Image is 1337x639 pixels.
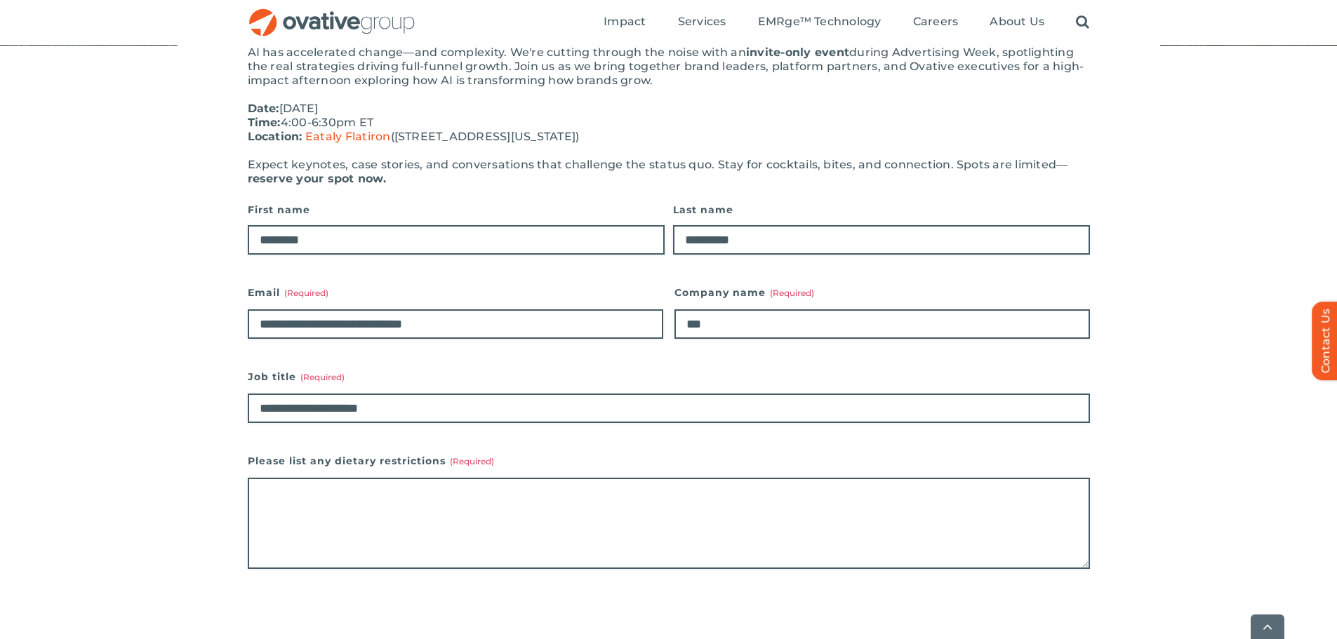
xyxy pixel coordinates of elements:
span: Impact [604,15,646,29]
span: (Required) [284,288,328,298]
a: Careers [913,15,959,30]
span: Services [678,15,726,29]
label: Please list any dietary restrictions [248,451,1090,471]
label: Company name [674,283,1090,302]
a: EMRge™ Technology [758,15,882,30]
strong: Location: [248,130,302,143]
label: First name [248,200,665,220]
a: Search [1076,15,1089,30]
a: Eataly Flatiron [305,130,391,143]
span: (Required) [450,456,494,466]
strong: reserve your spot now. [248,172,386,185]
a: Impact [604,15,646,30]
strong: Time: [248,116,281,129]
label: Last name [673,200,1090,220]
a: OG_Full_horizontal_RGB [248,7,416,20]
span: Careers [913,15,959,29]
p: [DATE] 4:00-6:30pm ET ([STREET_ADDRESS][US_STATE]) [248,102,1090,144]
strong: invite-only event [746,46,849,59]
span: EMRge™ Technology [758,15,882,29]
a: Services [678,15,726,30]
a: About Us [990,15,1044,30]
span: About Us [990,15,1044,29]
strong: Date: [248,102,279,115]
span: (Required) [300,372,345,382]
span: (Required) [770,288,814,298]
label: Email [248,283,663,302]
p: Expect keynotes, case stories, and conversations that challenge the status quo. Stay for cocktail... [248,158,1090,186]
p: AI has accelerated change—and complexity. We're cutting through the noise with an during Advertis... [248,46,1090,88]
label: Job title [248,367,1090,386]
